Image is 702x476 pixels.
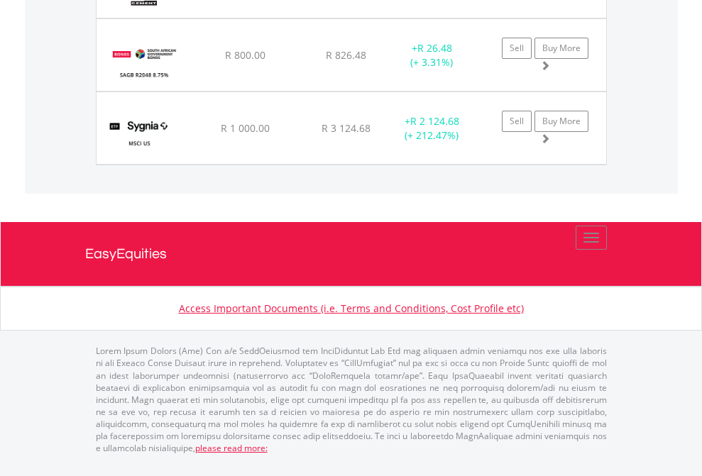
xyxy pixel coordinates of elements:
[388,114,476,143] div: + (+ 212.47%)
[417,41,452,55] span: R 26.48
[195,442,268,454] a: please read more:
[179,301,524,315] a: Access Important Documents (i.e. Terms and Conditions, Cost Profile etc)
[410,114,459,128] span: R 2 124.68
[534,38,588,59] a: Buy More
[96,345,607,454] p: Lorem Ipsum Dolors (Ame) Con a/e SeddOeiusmod tem InciDiduntut Lab Etd mag aliquaen admin veniamq...
[221,121,270,135] span: R 1 000.00
[502,111,532,132] a: Sell
[85,222,618,286] a: EasyEquities
[534,111,588,132] a: Buy More
[104,37,185,87] img: EQU.ZA.R2048.png
[225,48,265,62] span: R 800.00
[502,38,532,59] a: Sell
[322,121,371,135] span: R 3 124.68
[326,48,366,62] span: R 826.48
[104,110,175,160] img: EQU.ZA.SYGUS.png
[388,41,476,70] div: + (+ 3.31%)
